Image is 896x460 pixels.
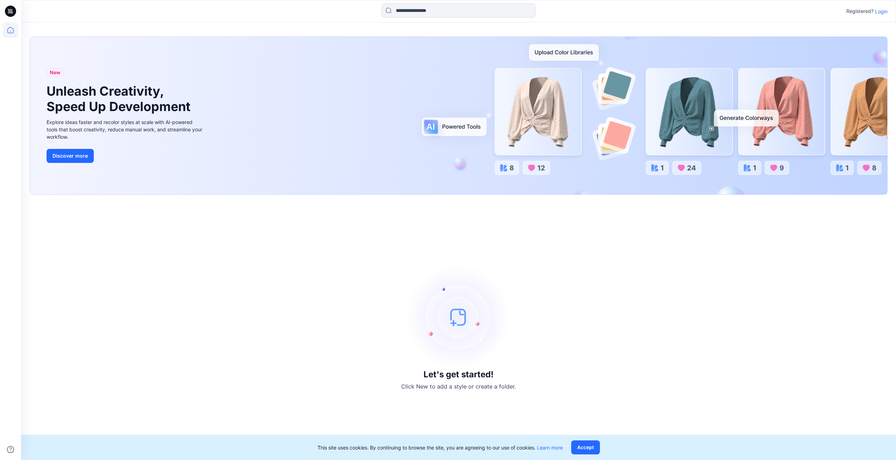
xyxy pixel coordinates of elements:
[875,8,888,15] p: Login
[537,445,563,451] a: Learn more
[47,149,94,163] button: Discover more
[317,444,563,451] p: This site uses cookies. By continuing to browse the site, you are agreeing to our use of cookies.
[571,440,600,454] button: Accept
[406,265,511,370] img: empty-state-image.svg
[47,149,204,163] a: Discover more
[50,68,61,77] span: New
[423,370,493,379] h3: Let's get started!
[47,118,204,140] div: Explore ideas faster and recolor styles at scale with AI-powered tools that boost creativity, red...
[846,7,874,15] p: Registered?
[47,84,194,114] h1: Unleash Creativity, Speed Up Development
[401,382,516,391] p: Click New to add a style or create a folder.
